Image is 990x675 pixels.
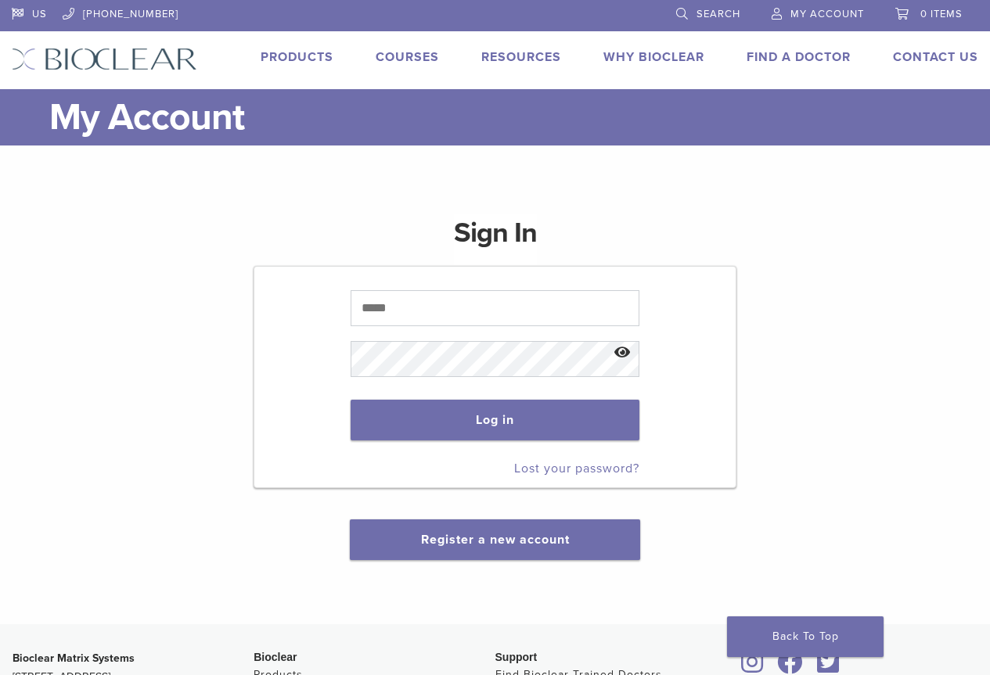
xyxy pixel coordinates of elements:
[421,532,570,548] a: Register a new account
[261,49,333,65] a: Products
[603,49,704,65] a: Why Bioclear
[495,651,538,663] span: Support
[351,400,639,440] button: Log in
[920,8,963,20] span: 0 items
[481,49,561,65] a: Resources
[893,49,978,65] a: Contact Us
[697,8,740,20] span: Search
[350,519,640,560] button: Register a new account
[736,659,769,675] a: Bioclear
[49,89,978,145] h1: My Account
[254,651,297,663] span: Bioclear
[454,214,537,264] h1: Sign In
[514,461,639,476] a: Lost your password?
[727,616,884,657] a: Back To Top
[772,659,808,675] a: Bioclear
[376,49,439,65] a: Courses
[747,49,851,65] a: Find A Doctor
[13,652,135,665] strong: Bioclear Matrix Systems
[12,48,197,70] img: Bioclear
[790,8,864,20] span: My Account
[812,659,844,675] a: Bioclear
[606,333,639,373] button: Show password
